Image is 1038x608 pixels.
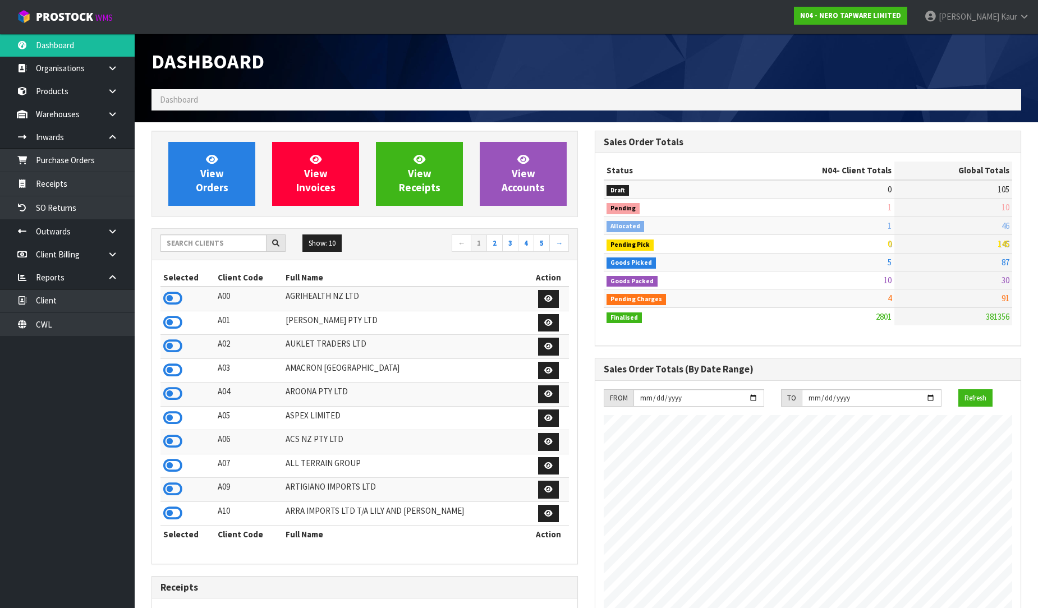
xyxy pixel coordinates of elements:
span: Finalised [607,312,642,324]
span: 1 [888,202,892,213]
td: ARRA IMPORTS LTD T/A LILY AND [PERSON_NAME] [283,501,528,526]
span: View Accounts [502,153,545,195]
span: 10 [884,275,892,285]
td: ASPEX LIMITED [283,406,528,430]
span: Draft [607,185,629,196]
td: A04 [215,383,283,407]
td: A01 [215,311,283,335]
td: A05 [215,406,283,430]
span: Pending [607,203,640,214]
td: A00 [215,287,283,311]
button: Refresh [958,389,993,407]
span: Pending Pick [607,239,654,251]
a: ← [452,234,471,252]
div: FROM [604,389,633,407]
span: 5 [888,257,892,268]
a: ViewAccounts [480,142,567,206]
td: [PERSON_NAME] PTY LTD [283,311,528,335]
a: 1 [471,234,487,252]
span: 0 [888,184,892,195]
span: Goods Picked [607,257,656,269]
th: - Client Totals [738,162,894,179]
span: 381356 [986,311,1009,322]
span: ProStock [36,10,93,24]
td: A09 [215,478,283,502]
a: ViewOrders [168,142,255,206]
span: Goods Packed [607,276,658,287]
th: Action [528,269,569,287]
td: A06 [215,430,283,454]
span: View Invoices [296,153,336,195]
td: ARTIGIANO IMPORTS LTD [283,478,528,502]
td: A03 [215,358,283,383]
div: TO [781,389,802,407]
td: ALL TERRAIN GROUP [283,454,528,478]
td: A07 [215,454,283,478]
nav: Page navigation [373,234,569,254]
span: 10 [1002,202,1009,213]
small: WMS [95,12,113,23]
a: → [549,234,569,252]
h3: Receipts [160,582,569,593]
th: Status [604,162,738,179]
td: A10 [215,501,283,526]
span: 87 [1002,257,1009,268]
th: Full Name [283,526,528,543]
th: Global Totals [894,162,1012,179]
span: 46 [1002,220,1009,231]
a: N04 - NERO TAPWARE LIMITED [794,7,907,25]
a: 5 [534,234,550,252]
span: 91 [1002,293,1009,303]
span: 145 [998,238,1009,249]
span: View Receipts [399,153,440,195]
th: Selected [160,526,215,543]
td: ACS NZ PTY LTD [283,430,528,454]
span: 30 [1002,275,1009,285]
img: cube-alt.png [17,10,31,24]
span: 4 [888,293,892,303]
td: AGRIHEALTH NZ LTD [283,287,528,311]
span: Kaur [1001,11,1017,22]
h3: Sales Order Totals (By Date Range) [604,364,1012,375]
a: 4 [518,234,534,252]
th: Selected [160,269,215,287]
input: Search clients [160,234,267,252]
td: AUKLET TRADERS LTD [283,335,528,359]
span: Dashboard [160,94,198,105]
td: AROONA PTY LTD [283,383,528,407]
th: Client Code [215,526,283,543]
span: Dashboard [151,49,264,74]
h3: Sales Order Totals [604,137,1012,148]
th: Full Name [283,269,528,287]
a: 2 [486,234,503,252]
span: [PERSON_NAME] [939,11,999,22]
span: 1 [888,220,892,231]
span: Allocated [607,221,644,232]
th: Client Code [215,269,283,287]
span: 2801 [876,311,892,322]
a: ViewReceipts [376,142,463,206]
a: 3 [502,234,518,252]
span: 105 [998,184,1009,195]
span: View Orders [196,153,228,195]
span: 0 [888,238,892,249]
strong: N04 - NERO TAPWARE LIMITED [800,11,901,20]
td: A02 [215,335,283,359]
button: Show: 10 [302,234,342,252]
th: Action [528,526,569,543]
span: N04 [822,165,837,176]
span: Pending Charges [607,294,666,305]
a: ViewInvoices [272,142,359,206]
td: AMACRON [GEOGRAPHIC_DATA] [283,358,528,383]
